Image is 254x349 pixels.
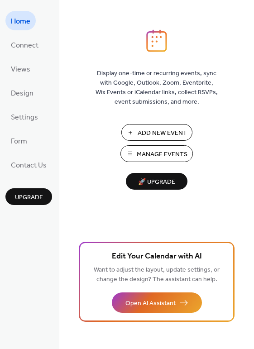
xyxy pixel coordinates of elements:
[5,35,44,54] a: Connect
[5,188,52,205] button: Upgrade
[138,129,187,138] span: Add New Event
[131,176,182,188] span: 🚀 Upgrade
[11,134,27,148] span: Form
[5,107,43,126] a: Settings
[112,250,202,263] span: Edit Your Calendar with AI
[146,29,167,52] img: logo_icon.svg
[5,155,52,174] a: Contact Us
[5,83,39,102] a: Design
[11,14,30,29] span: Home
[96,69,218,107] span: Display one-time or recurring events, sync with Google, Outlook, Zoom, Eventbrite, Wix Events or ...
[121,124,192,141] button: Add New Event
[120,145,193,162] button: Manage Events
[5,11,36,30] a: Home
[11,86,34,100] span: Design
[112,292,202,313] button: Open AI Assistant
[11,158,47,172] span: Contact Us
[15,193,43,202] span: Upgrade
[137,150,187,159] span: Manage Events
[94,264,220,286] span: Want to adjust the layout, update settings, or change the design? The assistant can help.
[125,299,176,308] span: Open AI Assistant
[126,173,187,190] button: 🚀 Upgrade
[5,131,33,150] a: Form
[11,62,30,76] span: Views
[5,59,36,78] a: Views
[11,38,38,53] span: Connect
[11,110,38,124] span: Settings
